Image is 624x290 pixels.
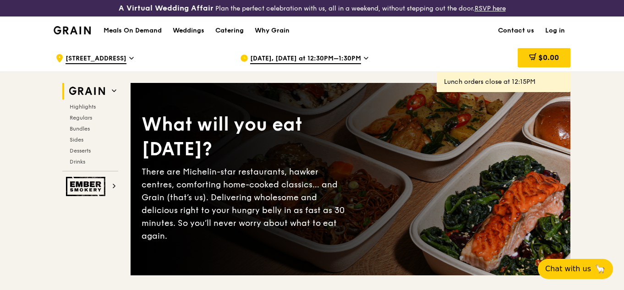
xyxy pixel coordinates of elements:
[215,17,244,44] div: Catering
[119,4,213,13] h3: A Virtual Wedding Affair
[66,83,108,99] img: Grain web logo
[66,54,126,64] span: [STREET_ADDRESS]
[54,16,91,44] a: GrainGrain
[444,77,563,87] div: Lunch orders close at 12:15PM
[70,159,85,165] span: Drinks
[167,17,210,44] a: Weddings
[538,259,613,279] button: Chat with us🦙
[250,54,361,64] span: [DATE], [DATE] at 12:30PM–1:30PM
[70,137,83,143] span: Sides
[210,17,249,44] a: Catering
[595,263,606,274] span: 🦙
[540,17,570,44] a: Log in
[142,165,350,242] div: There are Michelin-star restaurants, hawker centres, comforting home-cooked classics… and Grain (...
[475,5,506,12] a: RSVP here
[104,4,520,13] div: Plan the perfect celebration with us, all in a weekend, without stepping out the door.
[54,26,91,34] img: Grain
[70,148,91,154] span: Desserts
[66,177,108,196] img: Ember Smokery web logo
[173,17,204,44] div: Weddings
[104,26,162,35] h1: Meals On Demand
[70,115,92,121] span: Regulars
[70,104,96,110] span: Highlights
[255,17,290,44] div: Why Grain
[249,17,295,44] a: Why Grain
[493,17,540,44] a: Contact us
[70,126,90,132] span: Bundles
[142,112,350,162] div: What will you eat [DATE]?
[538,53,559,62] span: $0.00
[545,263,591,274] span: Chat with us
